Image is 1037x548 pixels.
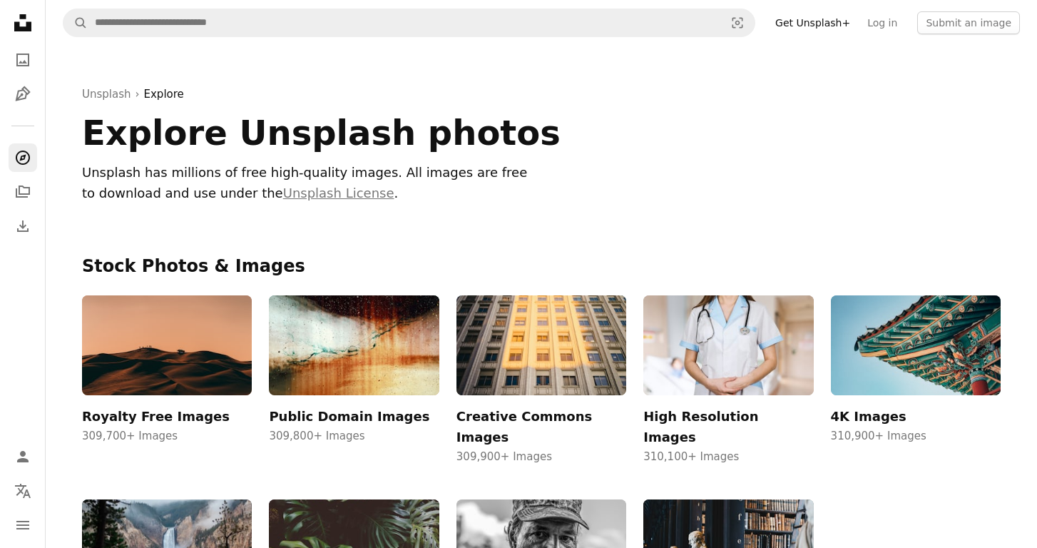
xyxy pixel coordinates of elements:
[9,212,37,240] a: Download History
[767,11,859,34] a: Get Unsplash+
[831,407,1001,427] h3: 4K Images
[82,163,533,204] p: Unsplash has millions of free high-quality images. All images are free to download and use under ...
[456,448,626,465] span: 309,900+ Images
[283,186,394,201] a: Unsplash License
[82,86,131,103] a: Unsplash
[9,477,37,505] button: Language
[917,11,1020,34] button: Submit an image
[456,407,626,448] h3: Creative Commons Images
[82,256,305,276] a: Stock Photos & Images
[9,178,37,206] a: Collections
[9,442,37,471] a: Log in / Sign up
[859,11,906,34] a: Log in
[643,295,813,465] a: High Resolution Images310,100+ Images
[643,448,813,465] span: 310,100+ Images
[9,143,37,172] a: Explore
[63,9,755,37] form: Find visuals sitewide
[831,295,1001,465] a: 4K Images310,900+ Images
[82,407,252,427] h3: Royalty Free Images
[63,9,88,36] button: Search Unsplash
[643,407,813,448] h3: High Resolution Images
[82,427,252,445] span: 309,700+ Images
[82,86,1001,103] div: ›
[144,86,184,103] a: Explore
[82,114,689,151] h1: Explore Unsplash photos
[456,295,626,465] a: Creative Commons Images309,900+ Images
[9,46,37,74] a: Photos
[9,9,37,40] a: Home — Unsplash
[9,511,37,539] button: Menu
[269,295,439,465] a: Public Domain Images309,800+ Images
[269,407,439,427] h3: Public Domain Images
[82,295,252,465] a: Royalty Free Images309,700+ Images
[831,427,1001,445] span: 310,900+ Images
[9,80,37,108] a: Illustrations
[720,9,755,36] button: Visual search
[269,427,439,445] span: 309,800+ Images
